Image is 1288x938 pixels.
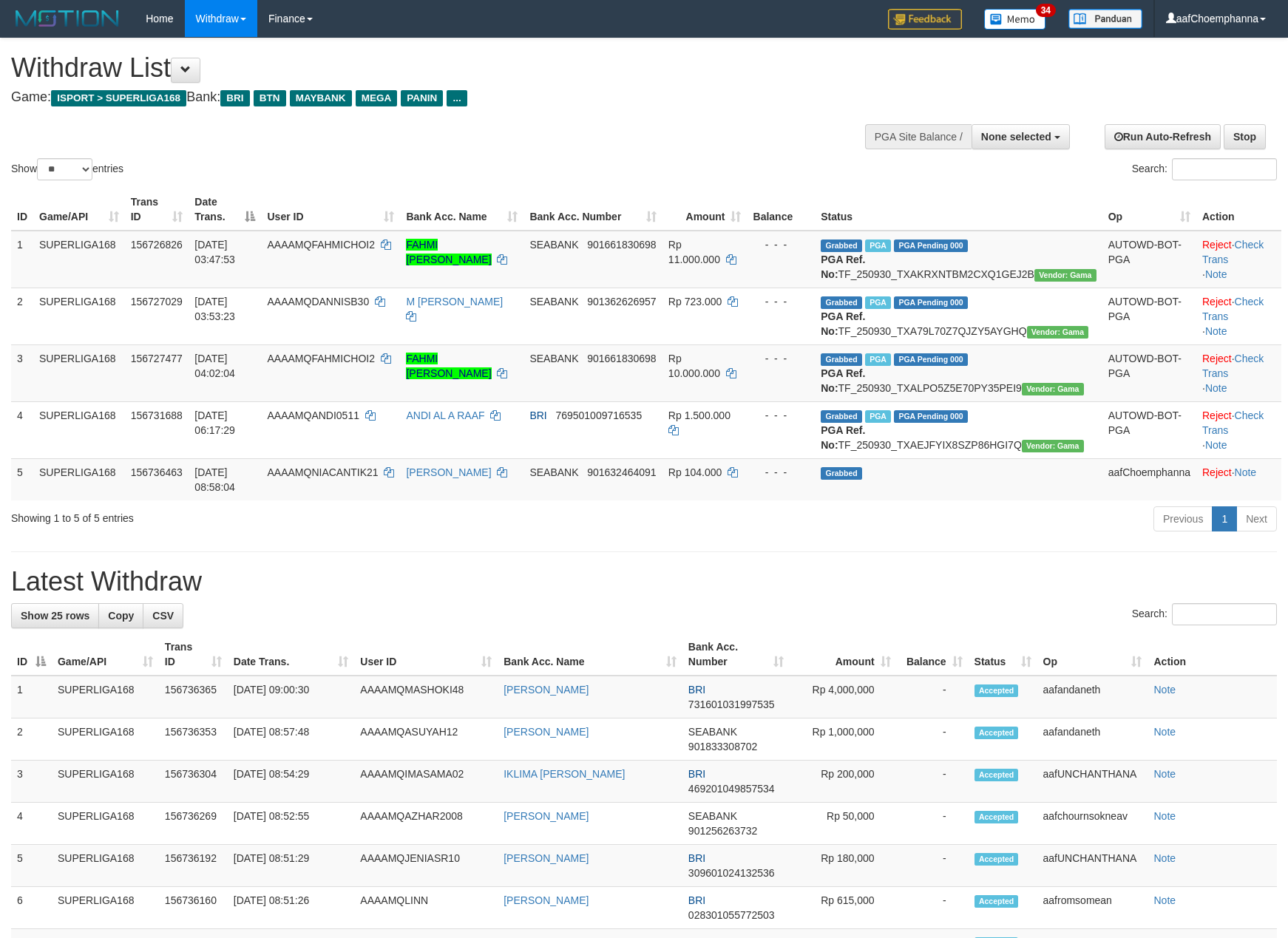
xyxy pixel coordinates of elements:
[11,633,52,676] th: ID: activate to sort column descending
[159,887,228,929] td: 156736160
[1153,894,1176,906] a: Note
[1132,158,1277,180] label: Search:
[975,769,1019,781] span: Accepted
[267,353,374,364] span: AAAAMQFAHMICHOI2
[1202,409,1264,436] a: Check Trans
[98,603,143,628] a: Copy
[1212,506,1237,531] a: 1
[668,466,722,478] span: Rp 104.000
[688,741,757,752] span: Copy 901833308702 to clipboard
[220,90,249,106] span: BRI
[406,409,484,421] a: ANDI AL A RAAF
[131,296,183,307] span: 156727029
[790,803,897,845] td: Rp 50,000
[1153,852,1176,864] a: Note
[401,90,443,106] span: PANIN
[747,188,815,231] th: Balance
[11,158,123,180] label: Show entries
[1036,4,1056,17] span: 34
[267,296,369,307] span: AAAAMQDANNISB30
[1027,326,1089,339] span: Vendor URL: https://trx31.1velocity.biz
[33,188,125,231] th: Game/API: activate to sort column ascending
[1102,344,1196,401] td: AUTOWD-BOT-PGA
[131,353,183,364] span: 156727477
[11,845,52,887] td: 5
[821,254,865,280] b: PGA Ref. No:
[51,90,186,106] span: ISPORT > SUPERLIGA168
[11,7,123,30] img: MOTION_logo.png
[11,603,99,628] a: Show 25 rows
[356,90,398,106] span: MEGA
[972,124,1070,149] button: None selected
[406,296,503,307] a: M [PERSON_NAME]
[108,610,134,622] span: Copy
[11,458,33,500] td: 5
[975,684,1019,697] span: Accepted
[688,726,737,738] span: SEABANK
[688,684,705,696] span: BRI
[865,124,972,149] div: PGA Site Balance /
[1148,633,1277,676] th: Action
[354,845,498,887] td: AAAAMQJENIASR10
[894,296,968,309] span: PGA Pending
[753,408,809,423] div: - - -
[1102,288,1196,344] td: AUTOWD-BOT-PGA
[159,676,228,718] td: 156736365
[1153,506,1213,531] a: Previous
[821,367,865,394] b: PGA Ref. No:
[1022,440,1084,452] span: Vendor URL: https://trx31.1velocity.biz
[753,351,809,366] div: - - -
[821,467,862,480] span: Grabbed
[1172,603,1277,625] input: Search:
[894,353,968,366] span: PGA Pending
[1037,633,1148,676] th: Op: activate to sort column ascending
[821,353,862,366] span: Grabbed
[11,53,844,83] h1: Withdraw List
[1102,231,1196,288] td: AUTOWD-BOT-PGA
[975,727,1019,739] span: Accepted
[1153,768,1176,780] a: Note
[354,761,498,803] td: AAAAMQIMASAMA02
[821,424,865,451] b: PGA Ref. No:
[1205,382,1227,394] a: Note
[11,676,52,718] td: 1
[21,610,89,622] span: Show 25 rows
[1037,676,1148,718] td: aafandaneth
[753,465,809,480] div: - - -
[682,633,790,676] th: Bank Acc. Number: activate to sort column ascending
[1202,466,1232,478] a: Reject
[1102,401,1196,458] td: AUTOWD-BOT-PGA
[815,344,1102,401] td: TF_250930_TXALPO5Z5E70PY35PEI9
[1196,401,1281,458] td: · ·
[897,718,969,761] td: -
[1202,409,1232,421] a: Reject
[354,718,498,761] td: AAAAMQASUYAH12
[1236,506,1277,531] a: Next
[668,296,722,307] span: Rp 723.000
[897,803,969,845] td: -
[152,610,174,622] span: CSV
[790,845,897,887] td: Rp 180,000
[688,768,705,780] span: BRI
[11,567,1277,597] h1: Latest Withdraw
[587,353,656,364] span: Copy 901661830698 to clipboard
[406,239,491,265] a: FAHMI [PERSON_NAME]
[688,894,705,906] span: BRI
[159,845,228,887] td: 156736192
[815,188,1102,231] th: Status
[688,909,775,921] span: Copy 028301055772503 to clipboard
[11,288,33,344] td: 2
[143,603,183,628] a: CSV
[354,887,498,929] td: AAAAMQLINN
[1034,269,1097,282] span: Vendor URL: https://trx31.1velocity.biz
[406,466,491,478] a: [PERSON_NAME]
[897,676,969,718] td: -
[37,158,92,180] select: Showentries
[400,188,523,231] th: Bank Acc. Name: activate to sort column ascending
[1037,761,1148,803] td: aafUNCHANTHANA
[131,409,183,421] span: 156731688
[11,188,33,231] th: ID
[1202,239,1264,265] a: Check Trans
[11,90,844,105] h4: Game: Bank:
[1196,288,1281,344] td: · ·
